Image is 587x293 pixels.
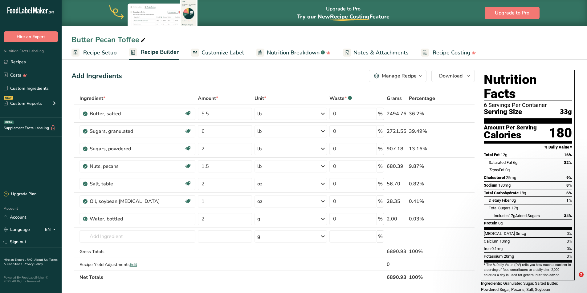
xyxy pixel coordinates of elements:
[498,221,503,225] span: 0g
[297,0,389,26] div: Upgrade to Pro
[433,49,470,57] span: Recipe Costing
[198,95,218,102] span: Amount
[566,272,581,287] iframe: Intercom live chat
[369,70,426,82] button: Manage Recipe
[4,96,13,100] div: NEW
[90,110,167,117] div: Butter, salted
[387,128,406,135] div: 2721.55
[484,125,537,131] div: Amount Per Serving
[484,102,572,108] div: 6 Servings Per Container
[484,73,572,101] h1: Nutrition Facts
[4,31,58,42] button: Hire an Expert
[549,125,572,141] div: 180
[484,221,497,225] span: Protein
[83,49,117,57] span: Recipe Setup
[484,152,500,157] span: Total Fat
[489,168,499,172] i: Trans
[387,180,406,188] div: 56.70
[409,128,446,135] div: 39.49%
[27,258,34,262] a: FAQ .
[501,152,507,157] span: 12g
[329,95,352,102] div: Waste
[382,72,417,80] div: Manage Recipe
[387,215,406,223] div: 2.00
[257,233,260,240] div: g
[439,72,463,80] span: Download
[408,271,447,283] th: 100%
[498,183,511,188] span: 180mg
[90,215,167,223] div: Water, bottled
[564,152,572,157] span: 16%
[191,46,244,60] a: Customize Label
[202,49,244,57] span: Customize Label
[421,46,476,60] a: Recipe Costing
[90,198,167,205] div: Oil, soybean [MEDICAL_DATA]
[90,163,167,170] div: Nuts, pecans
[4,121,14,124] div: BETA
[256,46,331,60] a: Nutrition Breakdown
[130,262,137,267] span: Edit
[485,7,540,19] button: Upgrade to Pro
[4,100,42,107] div: Custom Reports
[520,191,526,195] span: 18g
[564,160,572,165] span: 32%
[257,145,262,152] div: lb
[484,191,519,195] span: Total Carbohydrate
[24,262,43,266] a: Privacy Policy
[409,215,446,223] div: 0.03%
[387,261,406,268] div: 0
[566,183,572,188] span: 8%
[484,144,572,151] section: % Daily Value *
[71,34,147,45] div: Butter Pecan Toffee
[257,180,262,188] div: oz
[90,180,167,188] div: Salt, table
[90,128,167,135] div: Sugars, granulated
[409,145,446,152] div: 13.16%
[489,198,511,203] span: Dietary Fiber
[257,128,262,135] div: lb
[79,261,195,268] div: Recipe Yield Adjustments
[489,160,512,165] span: Saturated Fat
[566,198,572,203] span: 1%
[494,213,540,218] span: Includes Added Sugars
[560,108,572,116] span: 33g
[267,49,320,57] span: Nutrition Breakdown
[4,258,58,266] a: Terms & Conditions .
[71,71,122,81] div: Add Ingredients
[512,198,516,203] span: 0g
[409,180,446,188] div: 0.82%
[387,145,406,152] div: 907.18
[387,248,406,255] div: 6890.93
[4,276,58,283] div: Powered By FoodLabelMaker © 2025 All Rights Reserved
[141,48,179,56] span: Recipe Builder
[343,46,409,60] a: Notes & Attachments
[484,183,497,188] span: Sodium
[489,206,511,210] span: Total Sugars
[513,160,517,165] span: 6g
[257,215,260,223] div: g
[387,163,406,170] div: 680.39
[255,95,266,102] span: Unit
[78,271,385,283] th: Net Totals
[79,230,195,243] input: Add Ingredient
[489,168,504,172] span: Fat
[387,110,406,117] div: 2494.76
[79,95,105,102] span: Ingredient
[481,281,502,286] span: Ingredients:
[4,224,30,235] a: Language
[4,191,36,197] div: Upgrade Plan
[564,213,572,218] span: 34%
[505,168,510,172] span: 0g
[579,272,584,277] span: 2
[387,198,406,205] div: 28.35
[79,248,195,255] div: Gross Totals
[385,271,408,283] th: 6890.93
[431,70,475,82] button: Download
[4,258,26,262] a: Hire an Expert .
[484,108,522,116] span: Serving Size
[387,95,402,102] span: Grams
[90,145,167,152] div: Sugars, powdered
[129,45,179,60] a: Recipe Builder
[330,13,369,20] span: Recipe Costing
[512,206,518,210] span: 17g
